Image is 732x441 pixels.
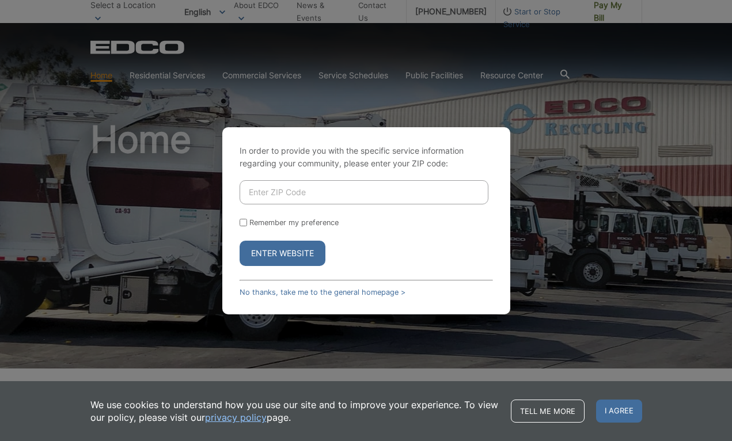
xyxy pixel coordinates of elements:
[240,241,325,266] button: Enter Website
[240,288,405,296] a: No thanks, take me to the general homepage >
[249,218,339,227] label: Remember my preference
[596,400,642,423] span: I agree
[240,145,493,170] p: In order to provide you with the specific service information regarding your community, please en...
[511,400,585,423] a: Tell me more
[240,180,488,204] input: Enter ZIP Code
[90,398,499,424] p: We use cookies to understand how you use our site and to improve your experience. To view our pol...
[205,411,267,424] a: privacy policy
